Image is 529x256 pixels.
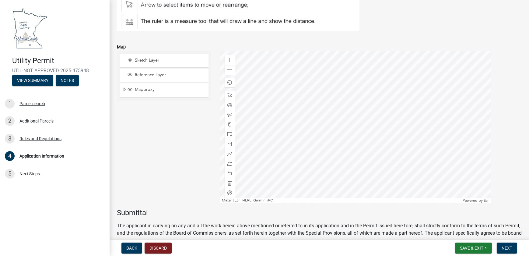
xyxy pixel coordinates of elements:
div: Rules and Regulations [19,137,61,141]
span: Sketch Layer [133,58,206,63]
div: Powered by [461,198,491,203]
a: Esri [484,198,489,203]
button: Next [497,243,517,254]
span: Back [126,246,137,251]
span: Mapproxy [133,87,206,92]
div: Parcel search [19,101,45,106]
li: Sketch Layer [120,54,208,68]
div: Sketch Layer [127,58,206,64]
span: Reference Layer [133,72,206,78]
button: Notes [56,75,79,86]
span: Save & Exit [460,246,483,251]
span: Next [502,246,512,251]
button: Back [121,243,142,254]
wm-modal-confirm: Notes [56,78,79,83]
button: Save & Exit [455,243,492,254]
label: Map [117,45,126,49]
img: Waseca County, Minnesota [12,6,48,50]
li: Mapproxy [120,83,208,97]
div: Reference Layer [127,72,206,78]
div: Additional Parcels [19,119,54,123]
div: 2 [5,116,15,126]
li: Reference Layer [120,69,208,82]
div: Find my location [225,78,235,87]
wm-modal-confirm: Summary [12,78,53,83]
h4: Utility Permit [12,56,105,65]
p: The applicant in carrying on any and all the work herein above mentioned or referred to in its ap... [117,222,522,251]
div: Zoom in [225,55,235,65]
span: UTIL-NOT APPROVED-2025-475948 [12,68,97,73]
div: 1 [5,99,15,108]
span: Expand [122,87,127,93]
button: Discard [145,243,172,254]
div: 3 [5,134,15,144]
div: 5 [5,169,15,179]
h4: Submittal [117,208,522,217]
ul: Layer List [119,52,209,99]
div: Application Information [19,154,64,158]
div: Maxar | Esri, HERE, Garmin, iPC [220,198,461,203]
button: View Summary [12,75,53,86]
div: Zoom out [225,65,235,75]
div: 4 [5,151,15,161]
div: Mapproxy [127,87,206,93]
